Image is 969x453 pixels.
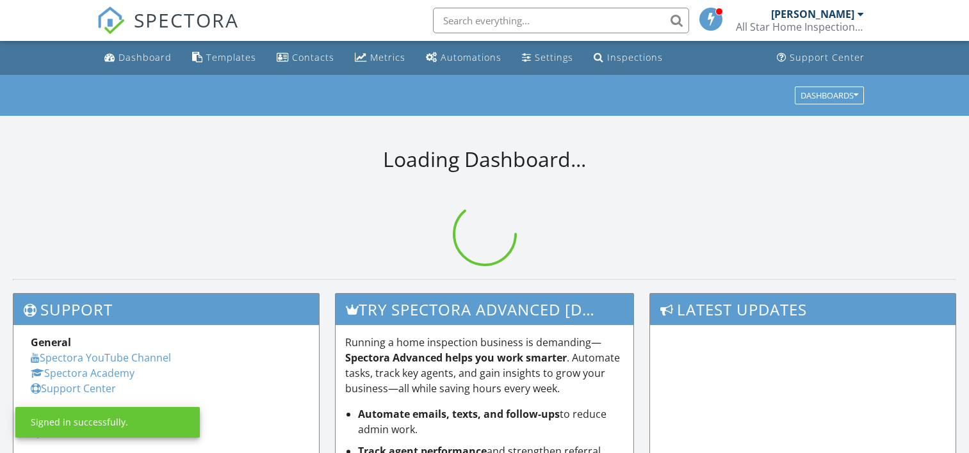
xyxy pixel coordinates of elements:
input: Search everything... [433,8,689,33]
a: Templates [187,46,261,70]
a: Support Center [772,46,870,70]
div: Support Center [790,51,865,63]
p: Running a home inspection business is demanding— . Automate tasks, track key agents, and gain ins... [345,335,624,396]
img: The Best Home Inspection Software - Spectora [97,6,125,35]
a: Contacts [272,46,339,70]
a: Settings [517,46,578,70]
div: [PERSON_NAME] [771,8,854,20]
li: to reduce admin work. [358,406,624,437]
strong: Automate emails, texts, and follow-ups [358,407,560,421]
div: Inspections [607,51,663,63]
div: Contacts [292,51,334,63]
a: SPECTORA [97,17,239,44]
h3: Support [13,294,319,325]
button: Dashboards [795,86,864,104]
div: Automations [441,51,501,63]
h3: Latest Updates [650,294,956,325]
span: SPECTORA [134,6,239,33]
div: Dashboards [801,91,858,100]
a: Automations (Basic) [421,46,507,70]
div: Dashboard [118,51,172,63]
a: Metrics [350,46,411,70]
a: Spectora Academy [31,366,134,380]
h3: Try spectora advanced [DATE] [336,294,633,325]
a: Spectora YouTube Channel [31,351,171,365]
div: All Star Home Inspections, LLC [736,20,864,33]
div: Templates [206,51,256,63]
div: Settings [535,51,573,63]
a: Inspections [589,46,668,70]
div: Signed in successfully. [31,416,128,429]
a: Support Center [31,381,116,395]
strong: General [31,335,71,349]
div: Metrics [370,51,405,63]
strong: Spectora Advanced helps you work smarter [345,351,567,365]
a: Dashboard [99,46,177,70]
